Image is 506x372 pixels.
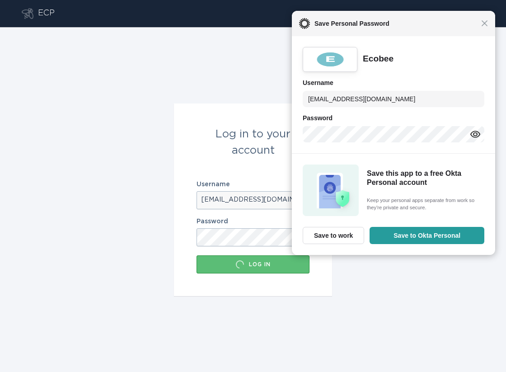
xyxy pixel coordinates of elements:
[197,218,309,225] label: Password
[367,169,482,188] h5: Save this app to a free Okta Personal account
[197,126,309,159] div: Log in to your account
[303,227,364,244] button: Save to work
[235,260,244,269] div: Loading
[201,260,305,269] div: Log in
[481,20,488,27] span: Close
[310,18,481,29] span: Save Personal Password
[22,8,33,19] button: Go to dashboard
[370,227,484,244] button: Save to Okta Personal
[38,8,55,19] div: ECP
[367,197,482,212] span: Keep your personal apps separate from work so they're private and secure.
[197,181,309,188] label: Username
[315,52,345,67] img: 0wXwQAAAABklEQVQDAN5t8rNEBJy+AAAAAElFTkSuQmCC
[363,53,394,65] div: Ecobee
[197,255,309,273] button: Log in
[303,77,484,88] h6: Username
[303,113,484,123] h6: Password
